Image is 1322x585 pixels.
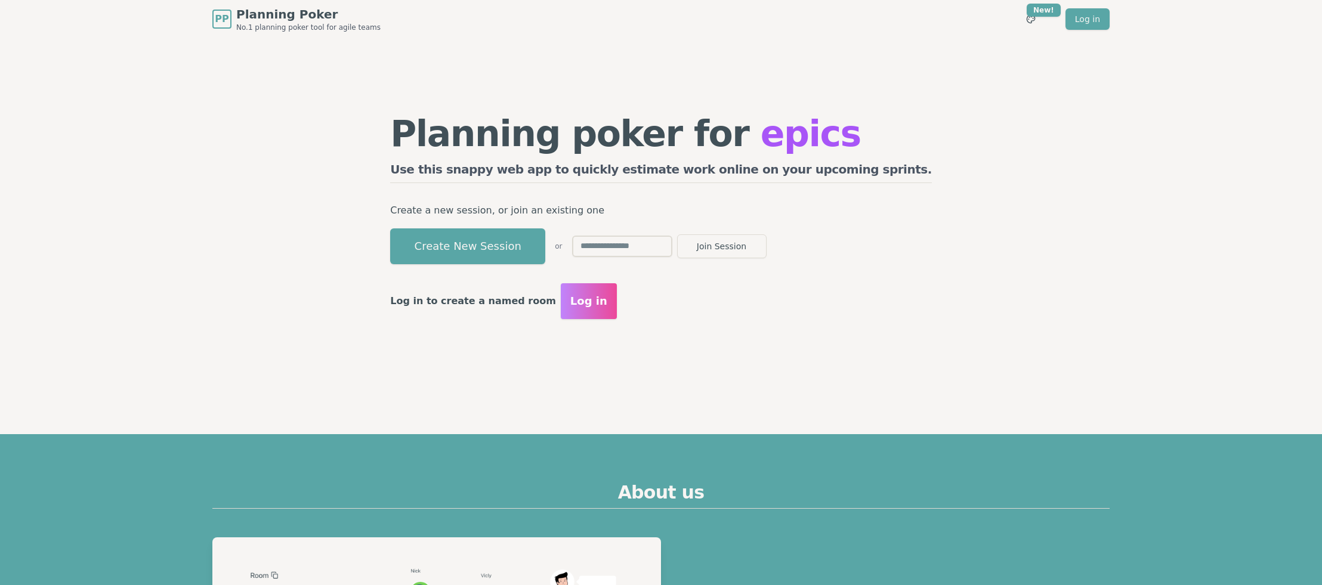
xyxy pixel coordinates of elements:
span: PP [215,12,228,26]
a: Log in [1065,8,1110,30]
button: Log in [561,283,617,319]
h2: Use this snappy web app to quickly estimate work online on your upcoming sprints. [390,161,932,183]
span: Planning Poker [236,6,381,23]
div: New! [1027,4,1061,17]
p: Create a new session, or join an existing one [390,202,932,219]
span: or [555,242,562,251]
span: epics [761,113,861,154]
p: Log in to create a named room [390,293,556,309]
span: No.1 planning poker tool for agile teams [236,23,381,32]
span: Log in [570,293,607,309]
h2: About us [212,482,1110,509]
button: New! [1020,8,1042,30]
a: PPPlanning PokerNo.1 planning poker tool for agile teams [212,6,381,32]
button: Create New Session [390,228,545,264]
h1: Planning poker for [390,116,932,151]
button: Join Session [677,234,767,258]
